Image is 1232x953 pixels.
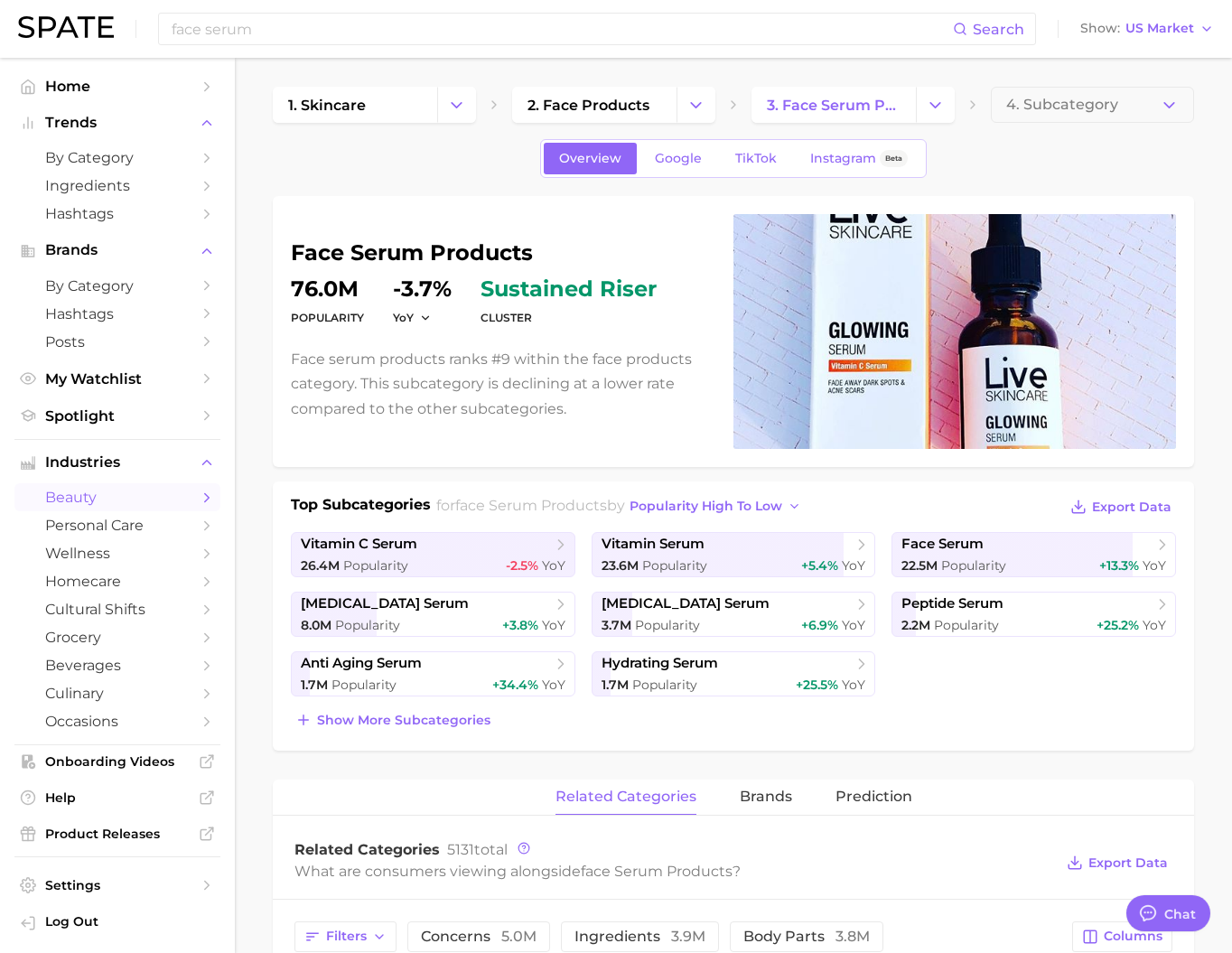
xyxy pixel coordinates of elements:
[14,72,220,100] a: Home
[901,617,930,633] span: 2.2m
[14,748,220,775] a: Onboarding Videos
[45,713,190,730] span: occasions
[581,863,733,880] span: face serum products
[45,177,190,194] span: Ingredients
[14,784,220,811] a: Help
[45,629,190,646] span: grocery
[1006,97,1118,113] span: 4. Subcategory
[14,539,220,567] a: wellness
[291,278,364,300] dd: 76.0m
[1062,850,1172,875] button: Export Data
[527,97,649,114] span: 2. face products
[294,859,1053,883] div: What are consumers viewing alongside ?
[14,109,220,136] button: Trends
[326,929,367,944] span: Filters
[639,143,717,174] a: Google
[45,789,190,806] span: Help
[291,242,712,264] h1: face serum products
[1080,23,1120,33] span: Show
[447,841,474,858] span: 5131
[14,651,220,679] a: beverages
[743,930,870,944] span: body parts
[170,14,953,44] input: Search here for a brand, industry, or ingredient
[751,87,916,123] a: 3. face serum products
[45,601,190,618] span: cultural shifts
[393,278,452,300] dd: -3.7%
[1092,500,1171,515] span: Export Data
[941,557,1006,574] span: Popularity
[45,753,190,770] span: Onboarding Videos
[973,21,1024,38] span: Search
[45,277,190,294] span: by Category
[273,87,437,123] a: 1. skincare
[331,677,397,693] span: Popularity
[14,872,220,899] a: Settings
[1104,929,1162,944] span: Columns
[291,494,431,521] h1: Top Subcategories
[291,532,575,577] a: vitamin c serum26.4m Popularity-2.5% YoY
[14,300,220,328] a: Hashtags
[288,97,366,114] span: 1. skincare
[602,677,629,693] span: 1.7m
[14,623,220,651] a: grocery
[767,97,901,114] span: 3. face serum products
[393,310,414,325] span: YoY
[916,87,955,123] button: Change Category
[1099,557,1139,574] span: +13.3%
[343,557,408,574] span: Popularity
[14,908,220,939] a: Log out. Currently logged in with e-mail doyeon@spate.nyc.
[592,592,876,637] a: [MEDICAL_DATA] serum3.7m Popularity+6.9% YoY
[602,536,705,553] span: vitamin serum
[602,595,770,612] span: [MEDICAL_DATA] serum
[740,789,792,805] span: brands
[1143,557,1166,574] span: YoY
[574,930,705,944] span: ingredients
[842,617,865,633] span: YoY
[671,928,705,945] span: 3.9m
[512,87,677,123] a: 2. face products
[436,497,807,514] span: for by
[559,151,621,166] span: Overview
[592,651,876,696] a: hydrating serum1.7m Popularity+25.5% YoY
[1076,17,1218,41] button: ShowUS Market
[1072,921,1172,952] button: Columns
[18,16,114,38] img: SPATE
[45,877,190,893] span: Settings
[301,595,469,612] span: [MEDICAL_DATA] serum
[14,511,220,539] a: personal care
[45,242,190,258] span: Brands
[901,557,938,574] span: 22.5m
[291,347,712,421] p: Face serum products ranks #9 within the face products category. This subcategory is declining at ...
[655,151,702,166] span: Google
[677,87,715,123] button: Change Category
[506,557,538,574] span: -2.5%
[301,677,328,693] span: 1.7m
[544,143,637,174] a: Overview
[45,78,190,95] span: Home
[291,651,575,696] a: anti aging serum1.7m Popularity+34.4% YoY
[45,913,206,930] span: Log Out
[421,930,537,944] span: concerns
[301,536,417,553] span: vitamin c serum
[291,707,495,733] button: Show more subcategories
[45,454,190,471] span: Industries
[555,789,696,805] span: related categories
[45,826,190,842] span: Product Releases
[481,307,657,329] dt: cluster
[602,617,631,633] span: 3.7m
[45,115,190,131] span: Trends
[934,617,999,633] span: Popularity
[1066,494,1176,519] button: Export Data
[542,677,565,693] span: YoY
[901,595,1003,612] span: peptide serum
[14,449,220,476] button: Industries
[635,617,700,633] span: Popularity
[630,499,782,514] span: popularity high to low
[735,151,777,166] span: TikTok
[45,407,190,425] span: Spotlight
[642,557,707,574] span: Popularity
[1097,617,1139,633] span: +25.2%
[14,679,220,707] a: culinary
[45,545,190,562] span: wellness
[1088,855,1168,871] span: Export Data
